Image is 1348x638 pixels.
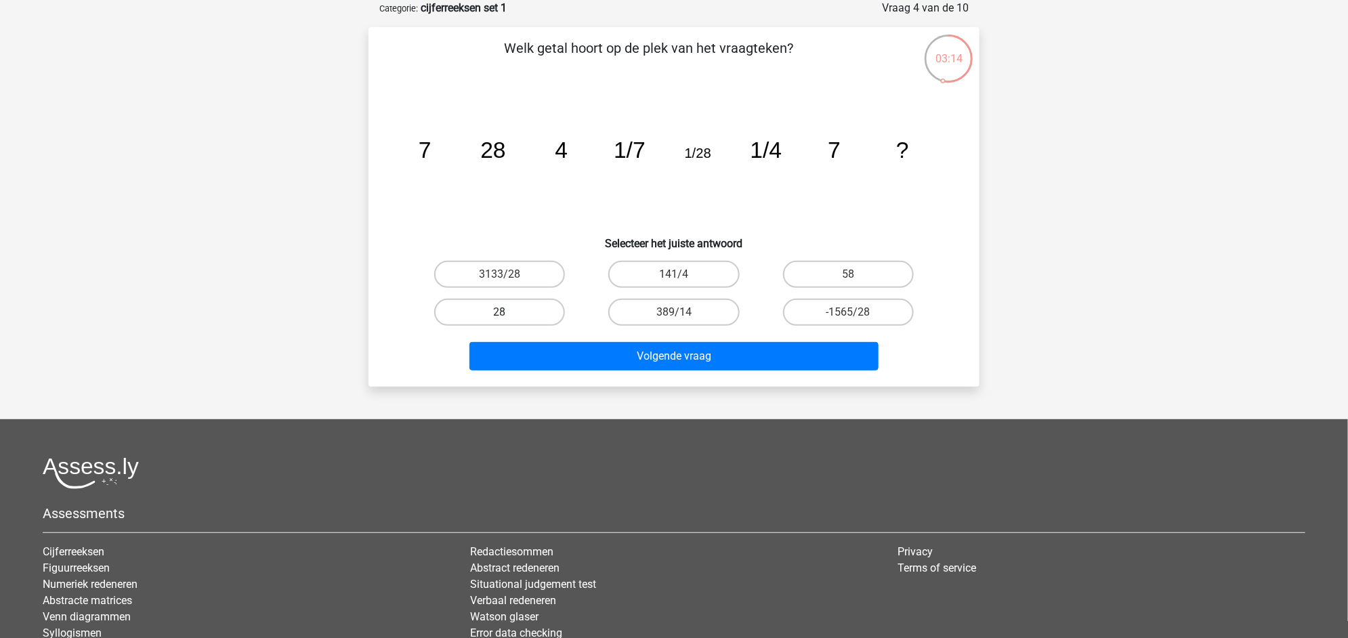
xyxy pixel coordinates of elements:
[421,1,507,14] strong: cijferreeksen set 1
[419,137,431,163] tspan: 7
[470,610,539,623] a: Watson glaser
[434,299,565,326] label: 28
[751,137,782,163] tspan: 1/4
[828,137,841,163] tspan: 7
[470,578,596,591] a: Situational judgement test
[685,146,711,161] tspan: 1/28
[614,137,646,163] tspan: 1/7
[43,594,132,607] a: Abstracte matrices
[470,545,553,558] a: Redactiesommen
[480,137,505,163] tspan: 28
[470,594,556,607] a: Verbaal redeneren
[898,545,933,558] a: Privacy
[896,137,909,163] tspan: ?
[43,545,104,558] a: Cijferreeksen
[923,33,974,67] div: 03:14
[555,137,568,163] tspan: 4
[608,299,739,326] label: 389/14
[783,261,914,288] label: 58
[434,261,565,288] label: 3133/28
[898,561,977,574] a: Terms of service
[390,226,958,250] h6: Selecteer het juiste antwoord
[608,261,739,288] label: 141/4
[390,38,907,79] p: Welk getal hoort op de plek van het vraagteken?
[43,610,131,623] a: Venn diagrammen
[43,561,110,574] a: Figuurreeksen
[470,561,560,574] a: Abstract redeneren
[43,578,138,591] a: Numeriek redeneren
[379,3,418,14] small: Categorie:
[469,342,879,370] button: Volgende vraag
[43,457,139,489] img: Assessly logo
[783,299,914,326] label: -1565/28
[43,505,1305,522] h5: Assessments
